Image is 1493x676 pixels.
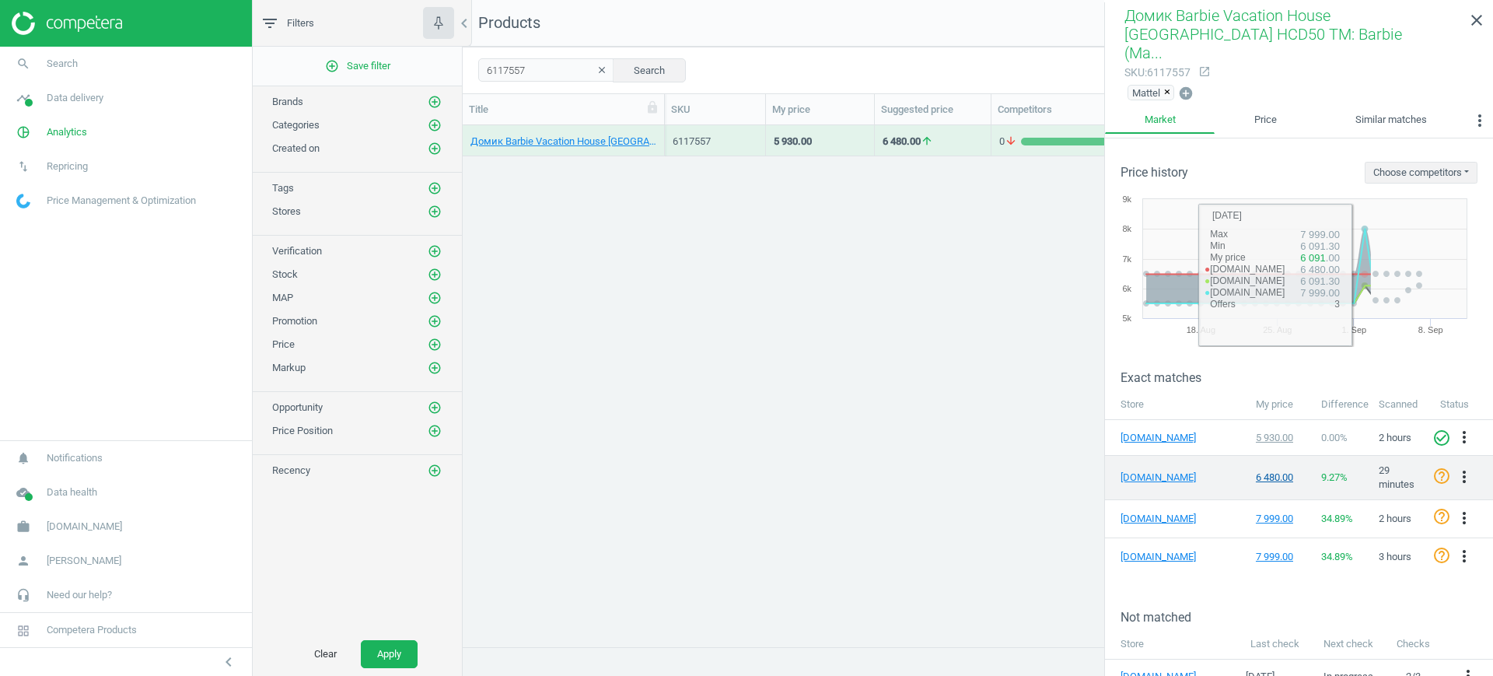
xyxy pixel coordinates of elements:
[272,182,294,194] span: Tags
[1379,513,1411,524] span: 2 hours
[1455,468,1474,486] i: more_vert
[469,103,658,117] div: Title
[47,194,196,208] span: Price Management & Optimization
[1121,370,1493,385] h3: Exact matches
[427,141,442,156] button: add_circle_outline
[1467,107,1493,138] button: more_vert
[287,16,314,30] span: Filters
[428,118,442,132] i: add_circle_outline
[428,181,442,195] i: add_circle_outline
[272,96,303,107] span: Brands
[427,94,442,110] button: add_circle_outline
[47,520,122,534] span: [DOMAIN_NAME]
[428,314,442,328] i: add_circle_outline
[883,135,921,149] div: 6 480.00
[1470,111,1489,130] i: more_vert
[1379,432,1411,443] span: 2 hours
[1121,610,1493,625] h3: Not matched
[272,268,298,280] span: Stock
[272,142,320,154] span: Created on
[9,117,38,147] i: pie_chart_outlined
[298,640,353,668] button: Clear
[47,623,137,637] span: Competera Products
[1198,65,1211,78] i: open_in_new
[470,135,656,149] a: Домик Barbie Vacation House [GEOGRAPHIC_DATA] HCD50 TM: Barbie (Mattel)
[428,244,442,258] i: add_circle_outline
[1455,428,1474,447] i: more_vert
[253,51,462,82] button: add_circle_outlineSave filter
[428,401,442,415] i: add_circle_outline
[361,640,418,668] button: Apply
[427,423,442,439] button: add_circle_outline
[1455,547,1474,566] i: more_vert
[9,546,38,576] i: person
[999,135,1021,149] span: 0
[219,653,238,671] i: chevron_left
[427,180,442,196] button: add_circle_outline
[47,57,78,71] span: Search
[427,243,442,259] button: add_circle_outline
[478,13,540,32] span: Products
[772,103,868,117] div: My price
[428,142,442,156] i: add_circle_outline
[272,401,323,413] span: Opportunity
[1164,86,1173,100] button: ×
[272,119,320,131] span: Categories
[613,58,686,82] button: Search
[272,464,310,476] span: Recency
[1455,509,1474,527] i: more_vert
[1121,431,1198,445] a: [DOMAIN_NAME]
[428,95,442,109] i: add_circle_outline
[1122,254,1131,264] text: 7k
[1121,512,1198,526] a: [DOMAIN_NAME]
[428,424,442,438] i: add_circle_outline
[881,103,984,117] div: Suggested price
[1187,325,1215,334] tspan: 18. Aug
[1256,550,1306,564] div: 7 999.00
[1321,432,1348,443] span: 0.00 %
[1164,86,1170,98] span: ×
[1256,512,1306,526] div: 7 999.00
[9,443,38,473] i: notifications
[427,290,442,306] button: add_circle_outline
[16,194,30,208] img: wGWNvw8QSZomAAAAABJRU5ErkJggg==
[1321,513,1353,524] span: 34.89 %
[260,14,279,33] i: filter_list
[209,652,248,672] button: chevron_left
[428,268,442,282] i: add_circle_outline
[427,400,442,415] button: add_circle_outline
[272,245,322,257] span: Verification
[272,292,293,303] span: MAP
[921,135,933,149] i: arrow_upward
[673,135,757,149] div: 6117557
[774,135,812,149] div: 5 930.00
[1121,471,1198,485] a: [DOMAIN_NAME]
[1238,629,1311,659] th: Last check
[455,14,474,33] i: chevron_left
[1432,390,1493,419] th: Status
[428,291,442,305] i: add_circle_outline
[47,485,97,499] span: Data health
[427,360,442,376] button: add_circle_outline
[1124,66,1145,79] span: sku
[1263,325,1292,334] tspan: 25. Aug
[1105,629,1238,659] th: Store
[1432,507,1451,526] i: help_outline
[47,554,121,568] span: [PERSON_NAME]
[1386,629,1441,659] th: Checks
[1371,390,1432,419] th: Scanned
[1121,165,1188,180] h3: Price history
[1321,551,1353,562] span: 34.89 %
[1467,11,1486,30] i: close
[272,362,306,373] span: Markup
[428,205,442,219] i: add_circle_outline
[9,49,38,79] i: search
[1455,468,1474,488] button: more_vert
[272,205,301,217] span: Stores
[1122,194,1131,204] text: 9k
[1122,313,1131,323] text: 5k
[325,59,390,73] span: Save filter
[463,125,1493,632] div: grid
[596,65,607,75] i: clear
[1105,107,1215,134] a: Market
